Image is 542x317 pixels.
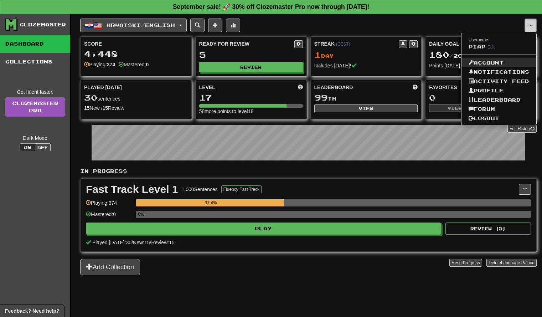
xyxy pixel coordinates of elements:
[298,84,303,91] span: Score more points to level up
[84,61,115,68] div: Playing:
[336,42,350,47] a: (CEST)
[133,240,150,245] span: New: 15
[5,97,65,117] a: ClozemasterPro
[84,40,188,47] div: Score
[86,199,132,211] div: Playing: 374
[80,19,187,32] button: Hrvatski/English
[20,21,66,28] div: Clozemaster
[199,84,215,91] span: Level
[173,3,370,10] strong: September sale! 🚀 30% off Clozemaster Pro now through [DATE]!
[5,134,65,142] div: Dark Mode
[84,92,98,102] span: 30
[429,62,533,69] div: Points [DATE]
[208,19,222,32] button: Add sentence to collection
[314,84,353,91] span: Leaderboard
[119,61,149,68] div: Mastered:
[429,84,533,91] div: Favorites
[461,95,536,104] a: Leaderboard
[429,104,480,112] button: View
[199,108,303,115] div: 58 more points to level 18
[86,184,178,195] div: Fast Track Level 1
[226,19,240,32] button: More stats
[102,105,108,111] strong: 15
[107,62,115,67] strong: 374
[84,84,122,91] span: Played [DATE]
[35,143,51,151] button: Off
[80,168,537,175] p: In Progress
[80,259,140,275] button: Add Collection
[107,22,175,28] span: Hrvatski / English
[92,240,131,245] span: Played [DATE]: 30
[138,199,284,206] div: 37.4%
[221,185,262,193] button: Fluency Fast Track
[461,104,536,114] a: Forum
[86,211,132,223] div: Mastered: 0
[199,93,303,102] div: 17
[86,223,441,235] button: Play
[469,44,486,50] span: piap
[131,240,133,245] span: /
[463,260,480,265] span: Progress
[151,240,174,245] span: Review: 15
[84,50,188,58] div: 4,448
[84,105,90,111] strong: 15
[84,93,188,102] div: sentences
[314,40,399,47] div: Streak
[429,53,466,59] span: / 200
[314,62,418,69] div: Includes [DATE]!
[146,62,149,67] strong: 0
[461,86,536,95] a: Profile
[461,114,536,123] a: Logout
[429,40,524,48] div: Daily Goal
[5,88,65,96] div: Get fluent faster.
[486,259,537,267] button: DeleteLanguage Pairing
[461,58,536,67] a: Account
[487,45,495,50] a: Edit
[413,84,418,91] span: This week in points, UTC
[314,50,321,60] span: 1
[461,67,536,77] a: Notifications
[20,143,35,151] button: On
[314,50,418,60] div: Day
[150,240,151,245] span: /
[449,259,482,267] button: ResetProgress
[199,50,303,59] div: 5
[469,37,489,42] small: Username:
[461,77,536,86] a: Activity Feed
[314,104,418,112] button: View
[199,62,303,72] button: Review
[314,93,418,102] div: th
[507,125,537,133] button: Full History
[182,186,218,193] div: 1,000 Sentences
[5,307,59,315] span: Open feedback widget
[84,104,188,112] div: New / Review
[501,260,535,265] span: Language Pairing
[199,40,294,47] div: Ready for Review
[429,93,533,102] div: 0
[190,19,205,32] button: Search sentences
[314,92,328,102] span: 99
[445,223,531,235] button: Review (5)
[429,50,449,60] span: 180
